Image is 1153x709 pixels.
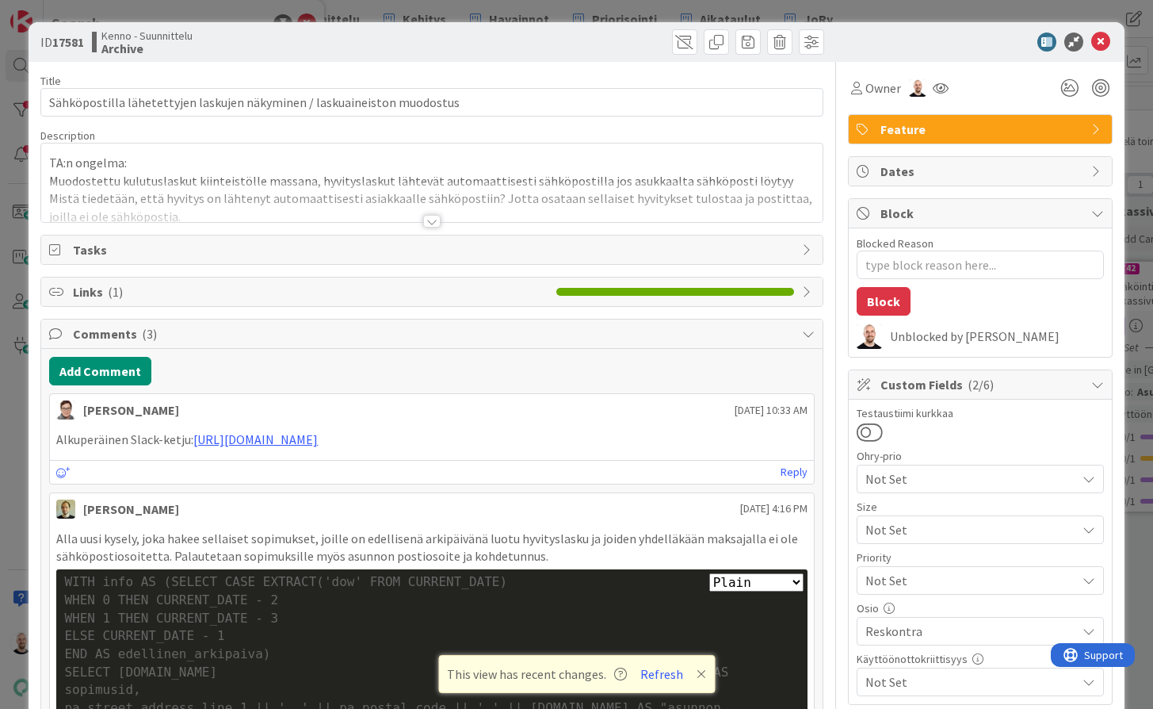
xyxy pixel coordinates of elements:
[40,128,95,143] span: Description
[880,162,1083,181] span: Dates
[865,622,1076,641] span: Reskontra
[909,79,926,97] img: TM
[857,450,1104,462] div: Ohry-prio
[781,462,807,482] a: Reply
[740,500,807,517] span: [DATE] 4:16 PM
[52,34,84,50] b: 17581
[865,79,901,98] span: Owner
[865,673,1076,692] span: Not Set
[64,664,799,699] div: SELECT [DOMAIN_NAME] AS sopimusid,
[101,42,193,55] b: Archive
[635,664,689,684] button: Refresh
[40,88,823,117] input: type card name here...
[857,603,1104,614] div: Osio
[865,519,1068,541] span: Not Set
[880,120,1083,139] span: Feature
[64,627,799,646] div: ELSE CURRENT_DATE - 1
[865,468,1068,490] span: Not Set
[83,400,179,420] div: [PERSON_NAME]
[857,501,1104,512] div: Size
[49,357,151,385] button: Add Comment
[73,240,793,259] span: Tasks
[56,500,75,519] img: ML
[49,172,814,190] p: Muodostettu kulutuslaskut kiinteistölle massana, hyvityslaskut lähtevät automaattisesti sähköpost...
[64,592,799,610] div: WHEN 0 THEN CURRENT_DATE - 2
[968,377,994,393] span: ( 2/6 )
[56,400,75,420] img: SM
[857,552,1104,563] div: Priority
[193,431,318,447] a: [URL][DOMAIN_NAME]
[447,665,627,684] span: This view has recent changes.
[857,653,1104,665] div: Käyttöönottokriittisyys
[64,646,799,664] div: END AS edellinen_arkipaiva)
[40,33,84,52] span: ID
[142,326,157,342] span: ( 3 )
[83,500,179,519] div: [PERSON_NAME]
[64,573,799,592] div: WITH info AS (SELECT CASE EXTRACT('dow' FROM CURRENT_DATE)
[857,236,933,251] label: Blocked Reason
[865,569,1068,592] span: Not Set
[735,402,807,419] span: [DATE] 10:33 AM
[40,74,61,88] label: Title
[890,329,1104,343] div: Unblocked by [PERSON_NAME]
[73,324,793,343] span: Comments
[880,375,1083,394] span: Custom Fields
[880,204,1083,223] span: Block
[101,29,193,42] span: Kenno - Suunnittelu
[33,2,72,21] span: Support
[857,408,1104,419] div: Testaustiimi kurkkaa
[108,284,123,300] span: ( 1 )
[56,431,807,449] p: Alkuperäinen Slack-ketju:
[857,287,911,316] button: Block
[56,530,807,565] p: Alla uusi kysely, joka hakee sellaiset sopimukset, joille on edellisenä arkipäivänä luotu hyvitys...
[64,610,799,628] div: WHEN 1 THEN CURRENT_DATE - 3
[857,324,882,349] img: TM
[73,282,548,301] span: Links
[49,154,814,172] p: TA:n ongelma:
